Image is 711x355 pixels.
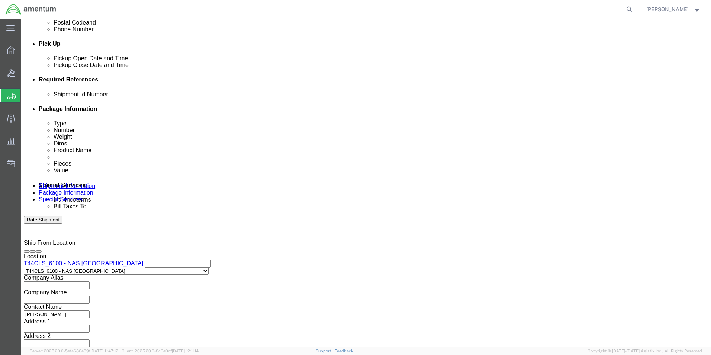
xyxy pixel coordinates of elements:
[646,5,689,13] span: Joel Salinas
[5,4,57,15] img: logo
[172,349,199,353] span: [DATE] 12:11:14
[90,349,118,353] span: [DATE] 11:47:12
[122,349,199,353] span: Client: 2025.20.0-8c6e0cf
[646,5,701,14] button: [PERSON_NAME]
[30,349,118,353] span: Server: 2025.20.0-5efa686e39f
[588,348,702,354] span: Copyright © [DATE]-[DATE] Agistix Inc., All Rights Reserved
[21,19,711,347] iframe: FS Legacy Container
[316,349,334,353] a: Support
[334,349,353,353] a: Feedback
